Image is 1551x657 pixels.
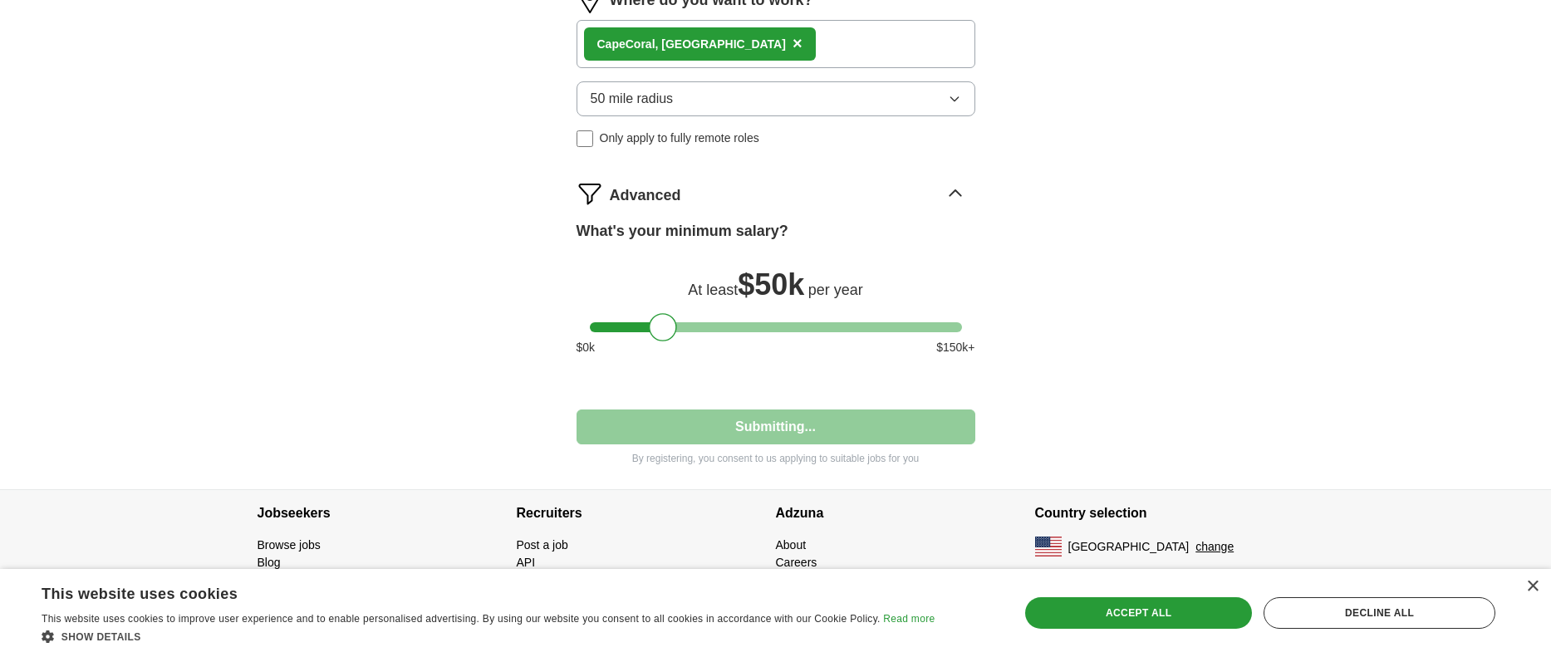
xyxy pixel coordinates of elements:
[597,37,626,51] strong: Cape
[1526,581,1539,593] div: Close
[517,556,536,569] a: API
[577,130,593,147] input: Only apply to fully remote roles
[577,81,975,116] button: 50 mile radius
[597,36,786,53] div: Coral, [GEOGRAPHIC_DATA]
[1195,538,1234,556] button: change
[936,339,974,356] span: $ 150 k+
[1035,537,1062,556] img: US flag
[776,538,807,552] a: About
[1264,597,1495,629] div: Decline all
[591,89,674,109] span: 50 mile radius
[793,34,802,52] span: ×
[688,282,738,298] span: At least
[517,538,568,552] a: Post a job
[1025,597,1252,629] div: Accept all
[577,409,975,444] button: Submitting...
[258,538,321,552] a: Browse jobs
[738,267,804,302] span: $ 50k
[610,184,681,207] span: Advanced
[577,180,603,207] img: filter
[42,579,893,604] div: This website uses cookies
[1068,538,1190,556] span: [GEOGRAPHIC_DATA]
[776,556,817,569] a: Careers
[577,339,596,356] span: $ 0 k
[577,220,788,243] label: What's your minimum salary?
[1035,490,1294,537] h4: Country selection
[61,631,141,643] span: Show details
[258,556,281,569] a: Blog
[883,613,935,625] a: Read more, opens a new window
[600,130,759,147] span: Only apply to fully remote roles
[42,628,935,645] div: Show details
[793,32,802,56] button: ×
[42,613,881,625] span: This website uses cookies to improve user experience and to enable personalised advertising. By u...
[808,282,863,298] span: per year
[577,451,975,466] p: By registering, you consent to us applying to suitable jobs for you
